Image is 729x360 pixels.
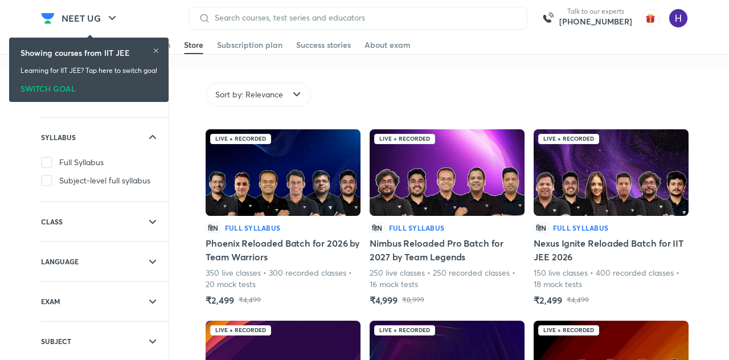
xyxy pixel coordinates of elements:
p: 350 live classes • 300 recorded classes • 20 mock tests [206,267,361,290]
h5: Nexus Ignite Reloaded Batch for IIT JEE 2026 [534,236,689,264]
p: हिN [534,223,548,233]
h6: Full Syllabus [389,223,444,233]
button: NEET UG [55,7,126,30]
p: Learning for IIT JEE? Tap here to switch goal [21,66,157,76]
h6: Showing courses from IIT JEE [21,47,130,59]
h5: ₹2,499 [206,293,234,307]
div: Live + Recorded [210,134,271,144]
div: Store [184,39,203,51]
h6: Full Syllabus [225,223,280,233]
p: 150 live classes • 400 recorded classes • 18 mock tests [534,267,689,290]
p: ₹4,499 [567,296,589,305]
img: Company Logo [41,11,55,25]
a: Subscription plan [217,36,282,54]
h5: Nimbus Reloaded Pro Batch for 2027 by Team Legends [370,236,525,264]
h6: SUBJECT [41,336,71,347]
span: Sort by: Relevance [215,89,283,100]
img: Batch Thumbnail [206,129,361,216]
p: हिN [206,223,220,233]
span: Full Syllabus [59,157,104,168]
h6: Full Syllabus [553,223,608,233]
p: ₹8,999 [402,296,424,305]
p: Talk to our experts [559,7,632,16]
p: 250 live classes • 250 recorded classes • 16 mock tests [370,267,525,290]
img: Batch Thumbnail [370,129,525,216]
h6: SYLLABUS [41,132,76,143]
img: avatar [641,9,660,27]
div: Subscription plan [217,39,282,51]
p: हिN [370,223,384,233]
div: Live + Recorded [374,134,435,144]
div: Live + Recorded [538,134,599,144]
h5: ₹4,999 [370,293,398,307]
div: Live + Recorded [210,325,271,336]
span: Subject-level full syllabus [59,175,150,186]
h5: Phoenix Reloaded Batch for 2026 by Team Warriors [206,236,361,264]
input: Search courses, test series and educators [210,13,518,22]
h6: LANGUAGE [41,256,79,267]
h5: ₹2,499 [534,293,562,307]
img: Batch Thumbnail [534,129,689,216]
div: Live + Recorded [538,325,599,336]
h6: EXAM [41,296,60,307]
a: About exam [364,36,411,54]
div: About exam [364,39,411,51]
a: Success stories [296,36,351,54]
p: ₹4,499 [239,296,261,305]
div: SWITCH GOAL [21,80,157,93]
div: Success stories [296,39,351,51]
img: Hitesh Maheshwari [669,9,688,28]
img: call-us [536,7,559,30]
div: Live + Recorded [374,325,435,336]
a: [PHONE_NUMBER] [559,16,632,27]
h6: CLASS [41,216,63,227]
a: Store [184,36,203,54]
